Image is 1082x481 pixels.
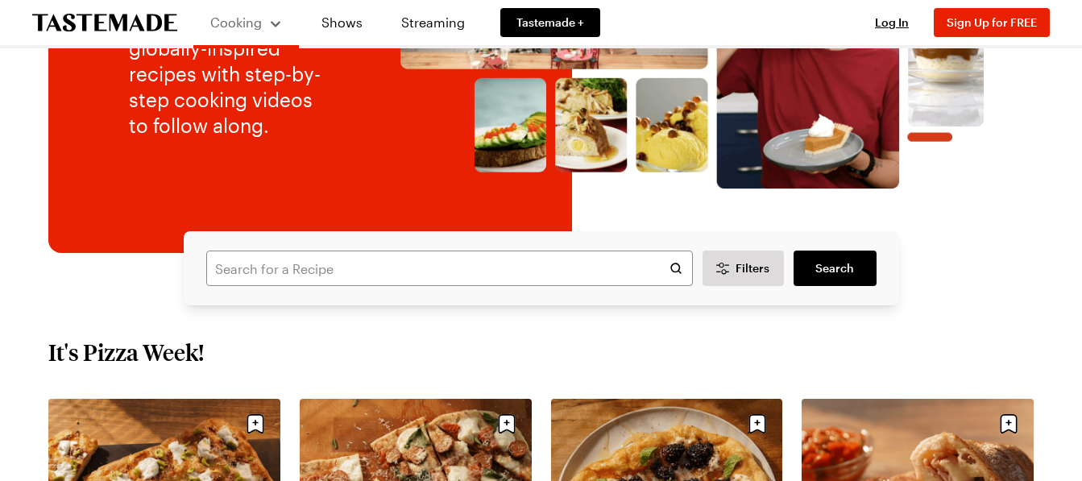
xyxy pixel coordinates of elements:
span: Filters [736,260,769,276]
button: Save recipe [993,408,1024,439]
span: Cooking [210,15,262,30]
button: Cooking [209,6,283,39]
span: Log In [875,15,909,29]
button: Save recipe [491,408,522,439]
p: Check out 12,000+ globally-inspired recipes with step-by-step cooking videos to follow along. [129,10,334,139]
button: Sign Up for FREE [934,8,1050,37]
input: Search for a Recipe [206,251,693,286]
button: Desktop filters [703,251,785,286]
button: Log In [860,15,924,31]
button: Save recipe [240,408,271,439]
span: Sign Up for FREE [947,15,1037,29]
span: Tastemade + [516,15,584,31]
a: To Tastemade Home Page [32,14,177,32]
a: filters [794,251,876,286]
h2: It's Pizza Week! [48,338,204,367]
button: Save recipe [742,408,773,439]
span: Search [815,260,854,276]
a: Tastemade + [500,8,600,37]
